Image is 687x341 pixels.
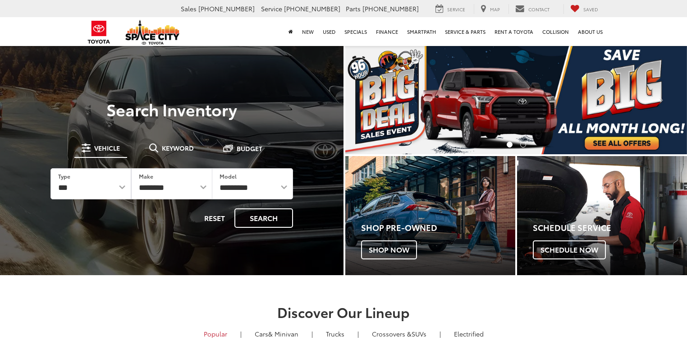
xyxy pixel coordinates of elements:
span: Map [490,6,500,13]
div: Toyota [345,156,515,275]
a: Schedule Service Schedule Now [517,156,687,275]
span: Crossovers & [372,329,412,338]
li: Go to slide number 2. [520,142,526,147]
span: Keyword [162,145,194,151]
span: Service [447,6,465,13]
span: Budget [237,145,262,152]
a: Service [429,4,472,14]
button: Search [234,208,293,228]
section: Carousel section with vehicle pictures - may contain disclaimers. [345,45,687,154]
button: Reset [197,208,233,228]
a: Shop Pre-Owned Shop Now [345,156,515,275]
li: | [437,329,443,338]
span: Schedule Now [533,240,606,259]
span: [PHONE_NUMBER] [198,4,255,13]
li: Go to slide number 1. [507,142,513,147]
h4: Schedule Service [533,223,687,232]
li: | [238,329,244,338]
h3: Search Inventory [38,100,306,118]
a: Map [474,4,507,14]
span: Sales [181,4,197,13]
a: Contact [508,4,556,14]
a: My Saved Vehicles [563,4,605,14]
div: Toyota [517,156,687,275]
button: Click to view next picture. [636,63,687,136]
label: Model [220,172,237,180]
span: Saved [583,6,598,13]
span: & Minivan [268,329,298,338]
span: Service [261,4,282,13]
a: Specials [340,17,371,46]
a: New [298,17,318,46]
img: Toyota [82,18,116,47]
a: SmartPath [403,17,440,46]
h4: Shop Pre-Owned [361,223,515,232]
h2: Discover Our Lineup [26,304,661,319]
span: Contact [528,6,550,13]
a: Rent a Toyota [490,17,538,46]
span: Parts [346,4,361,13]
a: Service & Parts [440,17,490,46]
div: carousel slide number 1 of 2 [345,45,687,154]
img: Big Deal Sales Event [345,45,687,154]
a: Collision [538,17,573,46]
span: Vehicle [94,145,120,151]
span: [PHONE_NUMBER] [284,4,340,13]
span: Shop Now [361,240,417,259]
a: Home [284,17,298,46]
img: Space City Toyota [125,20,179,45]
label: Type [58,172,70,180]
span: [PHONE_NUMBER] [362,4,419,13]
a: Finance [371,17,403,46]
li: | [309,329,315,338]
li: | [355,329,361,338]
a: About Us [573,17,607,46]
label: Make [139,172,153,180]
button: Click to view previous picture. [345,63,397,136]
a: Used [318,17,340,46]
